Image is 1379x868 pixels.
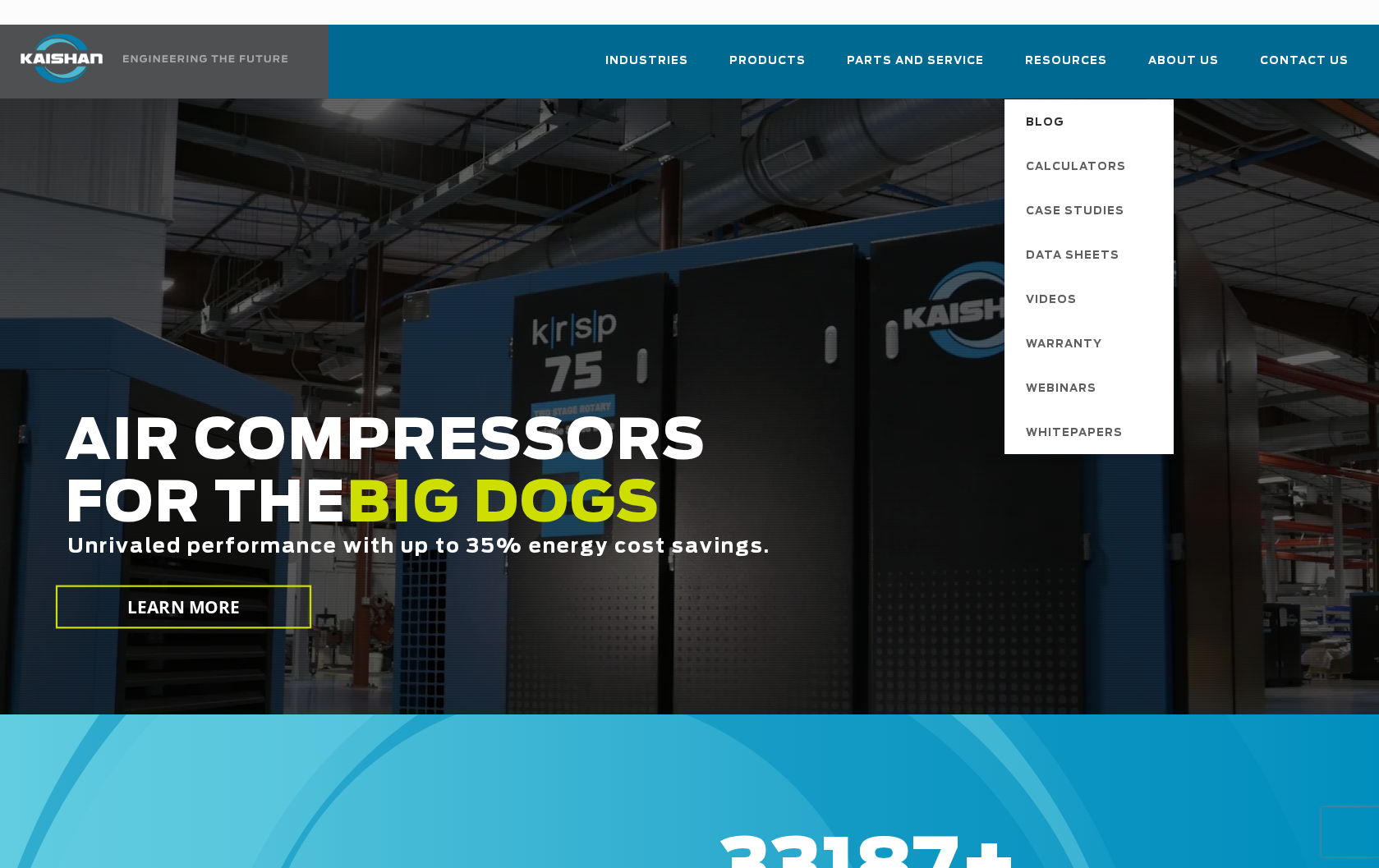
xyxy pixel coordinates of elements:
[729,39,806,95] a: Products
[1026,375,1096,403] span: Webinars
[127,595,241,619] span: LEARN MORE
[1025,39,1107,95] a: Resources
[1026,287,1077,315] span: Videos
[65,411,1102,609] h2: AIR COMPRESSORS FOR THE
[1148,52,1219,71] span: About Us
[605,52,688,71] span: Industries
[56,586,311,629] a: LEARN MORE
[847,52,984,71] span: Parts and Service
[1026,331,1102,359] span: Warranty
[347,477,660,533] span: BIG DOGS
[1009,277,1174,321] a: Videos
[1025,52,1107,71] span: Resources
[1026,198,1124,226] span: Case Studies
[1009,188,1174,232] a: Case Studies
[1009,232,1174,277] a: Data Sheets
[1009,365,1174,410] a: Webinars
[1026,242,1119,270] span: Data Sheets
[1260,52,1349,71] span: Contact Us
[67,537,770,557] span: Unrivaled performance with up to 35% energy cost savings.
[1009,321,1174,365] a: Warranty
[1009,410,1174,454] a: Whitepapers
[1260,39,1349,95] a: Contact Us
[1026,154,1126,181] span: Calculators
[605,39,688,95] a: Industries
[1009,99,1174,144] a: Blog
[729,52,806,71] span: Products
[1148,39,1219,95] a: About Us
[847,39,984,95] a: Parts and Service
[1026,109,1064,137] span: Blog
[123,55,287,62] img: Engineering the future
[1026,420,1123,448] span: Whitepapers
[1009,144,1174,188] a: Calculators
